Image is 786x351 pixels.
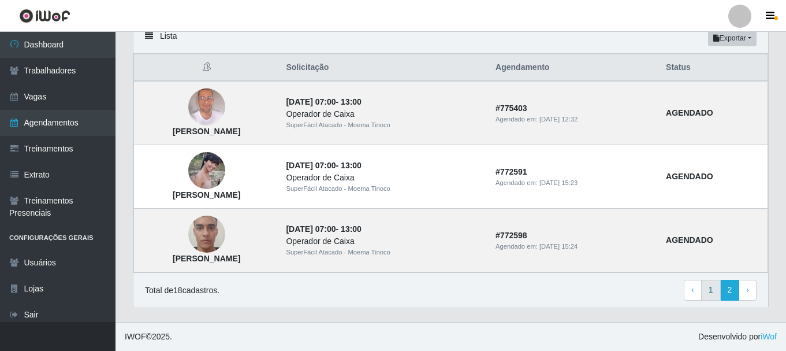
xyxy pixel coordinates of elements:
[698,331,777,343] span: Desenvolvido por
[173,190,240,199] strong: [PERSON_NAME]
[720,280,740,301] a: 2
[684,280,757,301] nav: pagination
[496,167,527,176] strong: # 772591
[286,108,482,120] div: Operador de Caixa
[286,235,482,247] div: Operador de Caixa
[286,161,361,170] strong: -
[19,9,70,23] img: CoreUI Logo
[539,179,578,186] time: [DATE] 15:23
[145,285,219,297] p: Total de 18 cadastros.
[188,202,225,268] img: Abinohan Barbosa de Sena
[286,184,482,194] div: SuperFácil Atacado - Moema Tinoco
[341,161,362,170] time: 13:00
[286,97,336,106] time: [DATE] 07:00
[684,280,702,301] a: Previous
[496,242,652,252] div: Agendado em:
[173,127,240,136] strong: [PERSON_NAME]
[761,332,777,341] a: iWof
[666,235,713,245] strong: AGENDADO
[286,224,361,234] strong: -
[188,87,225,127] img: Alan Gustavo Pessoa Machado
[286,172,482,184] div: Operador de Caixa
[286,161,336,170] time: [DATE] 07:00
[659,54,768,82] th: Status
[708,30,757,46] button: Exportar
[691,285,694,294] span: ‹
[746,285,749,294] span: ›
[173,254,240,263] strong: [PERSON_NAME]
[666,172,713,181] strong: AGENDADO
[279,54,489,82] th: Solicitação
[496,178,652,188] div: Agendado em:
[701,280,721,301] a: 1
[133,23,768,54] div: Lista
[539,116,578,123] time: [DATE] 12:32
[286,120,482,130] div: SuperFácil Atacado - Moema Tinoco
[496,231,527,240] strong: # 772598
[286,247,482,257] div: SuperFácil Atacado - Moema Tinoco
[125,331,172,343] span: © 2025 .
[496,114,652,124] div: Agendado em:
[489,54,659,82] th: Agendamento
[496,104,527,113] strong: # 775403
[286,224,336,234] time: [DATE] 07:00
[539,243,578,250] time: [DATE] 15:24
[666,108,713,117] strong: AGENDADO
[125,332,146,341] span: IWOF
[286,97,361,106] strong: -
[739,280,757,301] a: Next
[341,224,362,234] time: 13:00
[341,97,362,106] time: 13:00
[188,152,225,189] img: Rebeca Marta Galvão de Souza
